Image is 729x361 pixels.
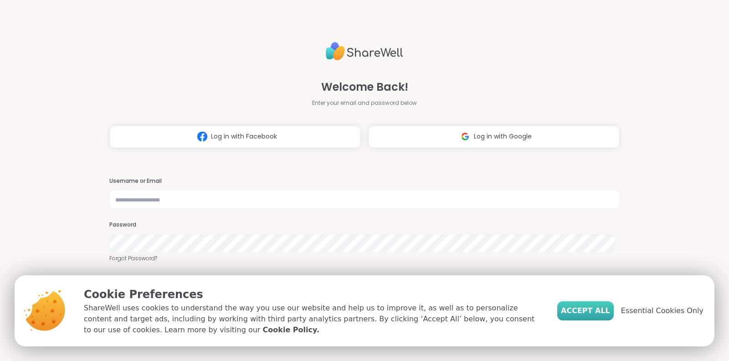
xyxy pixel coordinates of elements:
span: Essential Cookies Only [621,305,703,316]
a: Forgot Password? [109,254,620,263]
a: Cookie Policy. [263,325,319,335]
button: Accept All [557,301,614,320]
button: Log in with Google [368,125,620,148]
button: Log in with Facebook [109,125,361,148]
span: Accept All [561,305,610,316]
p: Cookie Preferences [84,286,543,303]
p: ShareWell uses cookies to understand the way you use our website and help us to improve it, as we... [84,303,543,335]
img: ShareWell Logo [326,38,403,64]
span: Enter your email and password below [312,99,417,107]
img: ShareWell Logomark [194,128,211,145]
img: ShareWell Logomark [457,128,474,145]
h3: Username or Email [109,177,620,185]
span: Log in with Google [474,132,532,141]
h3: Password [109,221,620,229]
span: Welcome Back! [321,79,408,95]
span: Log in with Facebook [211,132,277,141]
